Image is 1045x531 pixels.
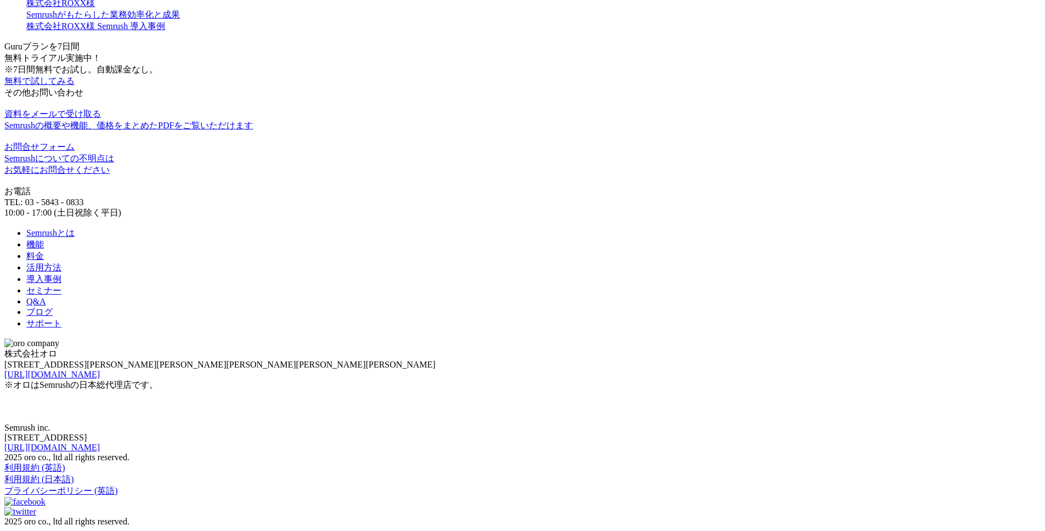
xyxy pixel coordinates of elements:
div: [STREET_ADDRESS] [4,433,1041,443]
a: 利用規約 (日本語) [4,474,74,484]
div: Semrushの概要や機能、価格をまとめたPDFをご覧いただけます [4,120,1041,132]
a: サポート [26,319,61,328]
a: お問合せフォーム Semrushについての不明点はお気軽にお問合せください [4,132,1041,176]
div: 2025 oro co., ltd all rights reserved. [4,517,1041,527]
a: 料金 [26,251,44,261]
div: お問合せフォーム [4,142,1041,153]
a: 利用規約 (英語) [4,463,65,472]
div: ※7日間無料でお試し。自動課金なし。 [4,64,1041,76]
div: ※オロはSemrushの日本総代理店です。 [4,380,1041,391]
a: 機能 [26,240,44,249]
div: 株式会社オロ [4,348,1041,360]
a: [URL][DOMAIN_NAME] [4,443,100,452]
img: oro company [4,338,59,348]
a: 無料で試してみる [4,76,75,86]
img: twitter [4,507,36,517]
a: [URL][DOMAIN_NAME] [4,370,100,379]
img: facebook [4,497,46,507]
span: 無料トライアル実施中！ [4,53,101,63]
div: お電話 [4,186,1041,197]
div: Guruプランを7日間 [4,41,1041,64]
a: 導入事例 [26,274,61,284]
div: 10:00 - 17:00 (土日祝除く平日) [4,207,1041,219]
a: Semrushとは [26,228,75,238]
a: ブログ [26,307,53,317]
a: Q&A [26,297,46,306]
div: TEL: 03 - 5843 - 0833 [4,197,1041,207]
div: 2025 oro co., ltd all rights reserved. [4,453,1041,462]
a: プライバシーポリシー (英語) [4,486,118,495]
a: セミナー [26,286,61,295]
div: その他お問い合わせ [4,87,1041,99]
a: 資料をメールで受け取る Semrushの概要や機能、価格をまとめたPDFをご覧いただけます [4,99,1041,132]
div: 資料をメールで受け取る [4,109,1041,120]
div: Semrush inc. [4,423,1041,433]
div: [STREET_ADDRESS][PERSON_NAME][PERSON_NAME][PERSON_NAME][PERSON_NAME][PERSON_NAME] [4,360,1041,370]
div: Semrushがもたらした業務効率化と成果 株式会社ROXX様 Semrush 導入事例 [26,9,1041,32]
a: 活用方法 [26,263,61,272]
div: Semrushについての不明点は お気軽にお問合せください [4,153,1041,176]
